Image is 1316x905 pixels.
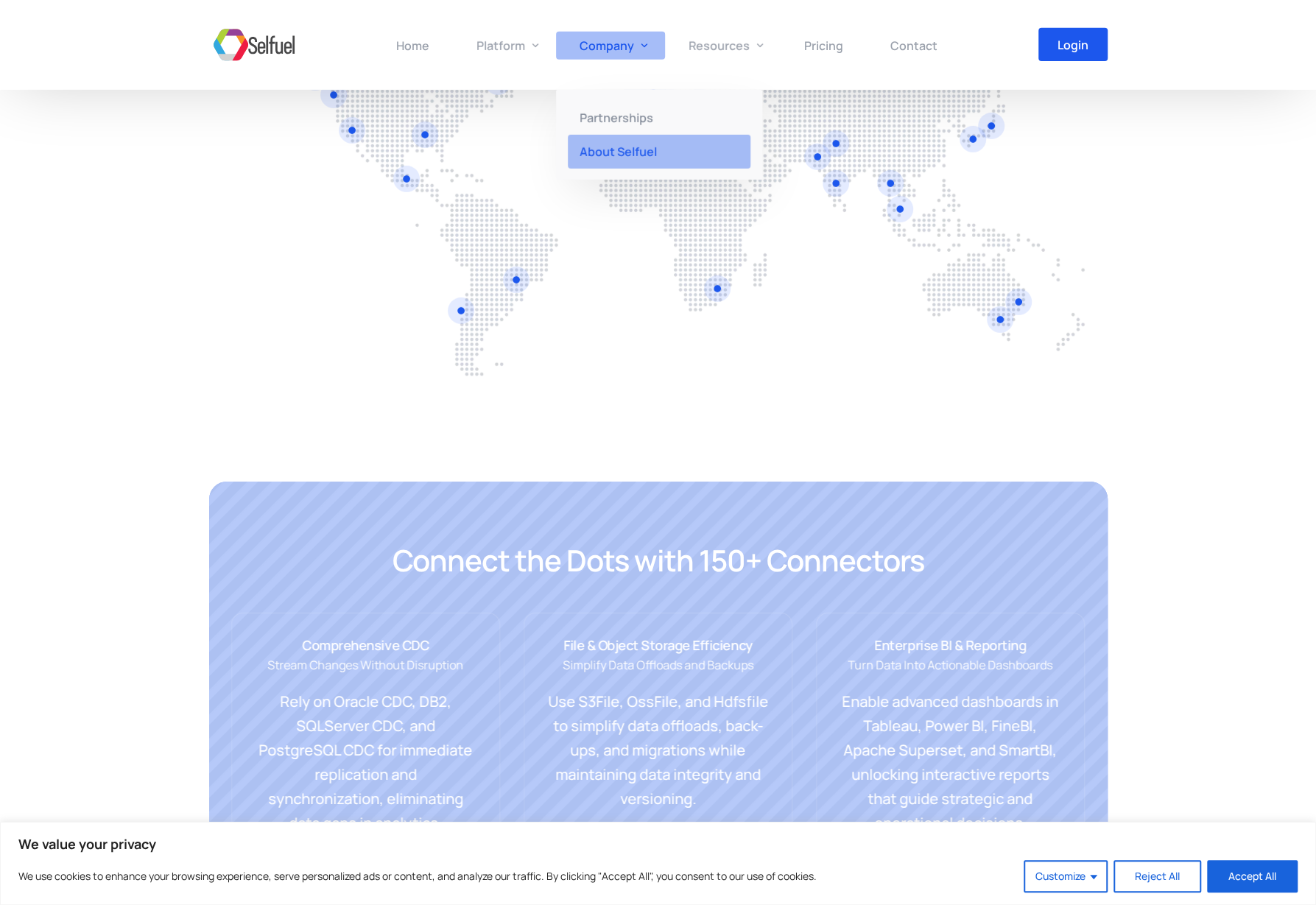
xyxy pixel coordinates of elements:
[804,38,843,54] span: Pricing
[18,867,817,885] p: We use cookies to enhance your browsing experience, serve personalized ads or content, and analyz...
[548,689,768,811] p: Use S3File, OssFile, and Hdfsfile to simplify data offloads, back-ups, and migrations while maint...
[256,655,476,689] div: Stream Changes Without Disruption
[580,144,657,160] span: About Selfuel
[256,637,476,655] h1: Comprehensive CDC
[396,38,429,54] span: Home
[1024,860,1108,892] button: Customize
[1071,746,1316,905] iframe: Chat Widget
[580,38,634,54] span: Company
[689,38,750,54] span: Resources
[816,613,1085,859] div: 6 / 10
[1058,39,1088,51] span: Login
[556,101,762,135] a: Partnerships
[1038,28,1108,61] a: Login
[556,135,762,169] a: About Selfuel
[476,38,525,54] span: Platform
[524,613,792,859] div: 5 / 10
[548,655,768,689] div: Simplify Data Offloads and Backups
[580,110,653,126] span: Partnerships
[840,637,1060,655] h1: Enterprise BI & Reporting
[840,689,1060,835] p: Enable advanced dashboards in Tableau, Power BI, FineBI, Apache Superset, and SmartBI, unlocking ...
[231,613,500,859] div: 4 / 10
[890,38,937,54] span: Contact
[231,540,1085,580] h2: Connect the Dots with 150+ Connectors
[18,835,1298,853] p: We value your privacy
[256,689,476,835] p: Rely on Oracle CDC, DB2, SQLServer CDC, and PostgreSQL CDC for immediate replication and synchron...
[840,655,1060,689] div: Turn Data Into Actionable Dashboards
[548,637,768,655] h1: File & Object Storage Efficiency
